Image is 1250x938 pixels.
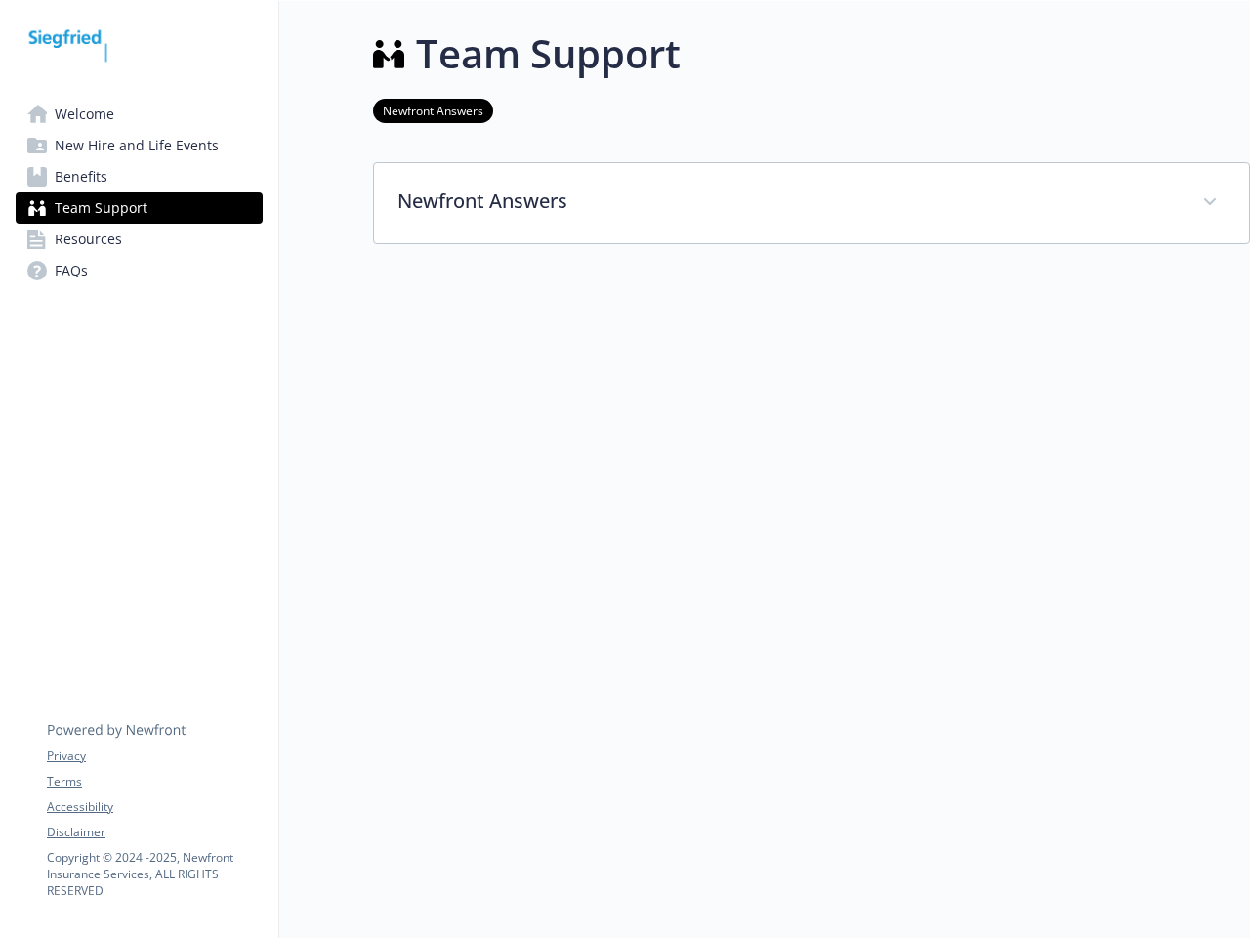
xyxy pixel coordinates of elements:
[16,99,263,130] a: Welcome
[55,224,122,255] span: Resources
[16,255,263,286] a: FAQs
[47,824,262,841] a: Disclaimer
[47,798,262,816] a: Accessibility
[16,192,263,224] a: Team Support
[55,130,219,161] span: New Hire and Life Events
[55,255,88,286] span: FAQs
[47,773,262,790] a: Terms
[55,192,147,224] span: Team Support
[397,187,1179,216] p: Newfront Answers
[374,163,1249,243] div: Newfront Answers
[55,161,107,192] span: Benefits
[16,130,263,161] a: New Hire and Life Events
[55,99,114,130] span: Welcome
[47,747,262,765] a: Privacy
[16,224,263,255] a: Resources
[47,849,262,899] p: Copyright © 2024 - 2025 , Newfront Insurance Services, ALL RIGHTS RESERVED
[16,161,263,192] a: Benefits
[416,24,681,83] h1: Team Support
[373,101,493,119] a: Newfront Answers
